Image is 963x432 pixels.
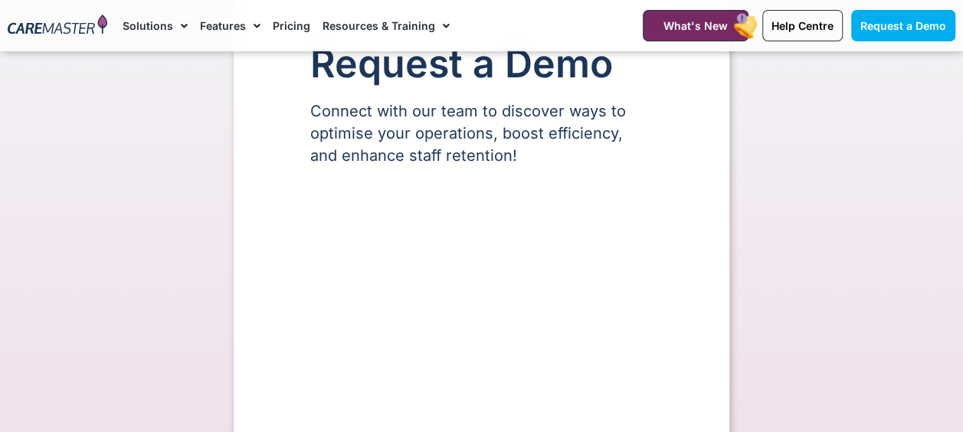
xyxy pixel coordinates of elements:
h1: Request a Demo [310,43,653,85]
img: CareMaster Logo [8,15,107,37]
a: Help Centre [762,10,843,41]
a: Request a Demo [851,10,955,41]
span: What's New [663,19,728,32]
span: Request a Demo [860,19,946,32]
p: Connect with our team to discover ways to optimise your operations, boost efficiency, and enhance... [310,100,653,167]
span: Help Centre [771,19,834,32]
a: What's New [643,10,748,41]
